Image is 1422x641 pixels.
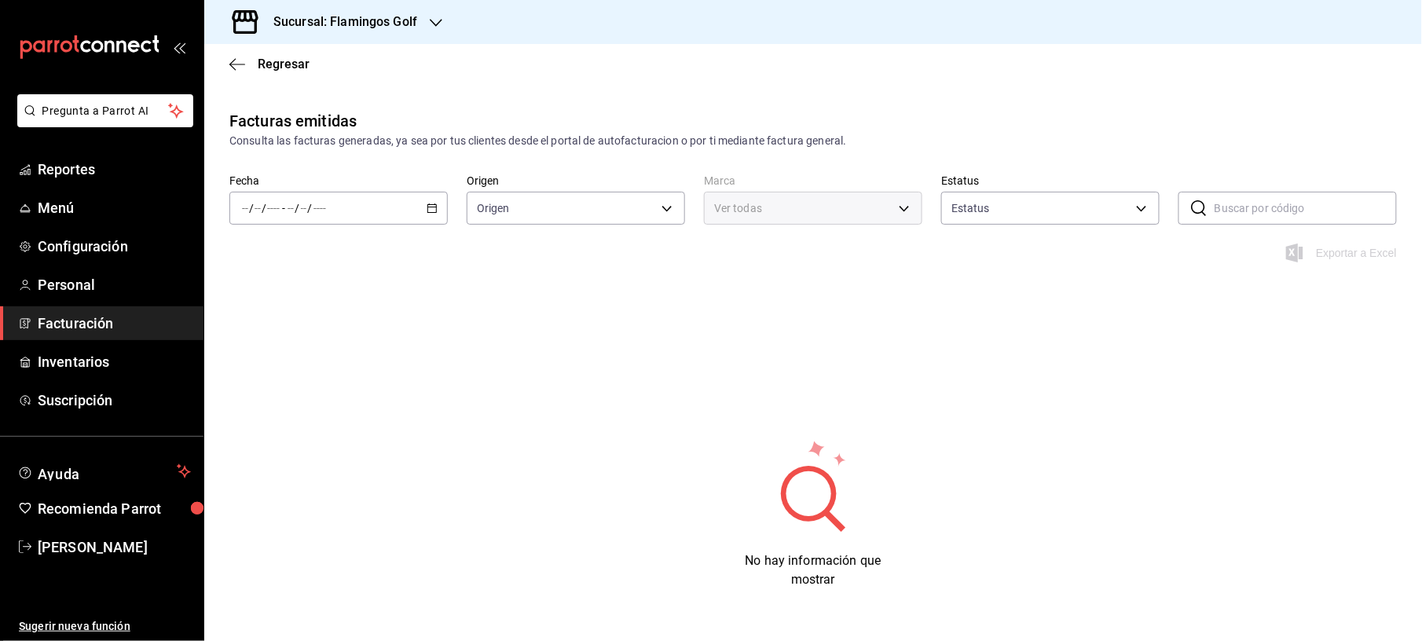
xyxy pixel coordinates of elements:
div: Facturas emitidas [229,109,357,133]
span: Suscripción [38,390,191,411]
span: [PERSON_NAME] [38,537,191,558]
span: / [262,202,266,214]
label: Marca [704,176,922,187]
input: -- [300,202,308,214]
h3: Sucursal: Flamingos Golf [261,13,417,31]
span: Ver todas [714,200,762,216]
span: - [282,202,285,214]
span: Pregunta a Parrot AI [42,103,169,119]
span: Estatus [951,200,990,216]
span: / [308,202,313,214]
a: Pregunta a Parrot AI [11,114,193,130]
input: -- [241,202,249,214]
input: -- [287,202,295,214]
span: Facturación [38,313,191,334]
input: -- [254,202,262,214]
span: Sugerir nueva función [19,618,191,635]
span: Inventarios [38,351,191,372]
span: Ayuda [38,462,170,481]
span: Reportes [38,159,191,180]
span: / [249,202,254,214]
span: Origen [477,200,510,216]
span: Personal [38,274,191,295]
button: open_drawer_menu [173,41,185,53]
span: / [295,202,299,214]
input: ---- [313,202,327,214]
label: Origen [467,176,685,187]
button: Pregunta a Parrot AI [17,94,193,127]
label: Fecha [229,176,448,187]
span: Menú [38,197,191,218]
span: Configuración [38,236,191,257]
input: ---- [266,202,280,214]
span: Regresar [258,57,310,71]
input: Buscar por código [1215,192,1397,224]
button: Regresar [229,57,310,71]
label: Estatus [941,176,1160,187]
span: No hay información que mostrar [746,553,881,587]
span: Recomienda Parrot [38,498,191,519]
div: Consulta las facturas generadas, ya sea por tus clientes desde el portal de autofacturacion o por... [229,133,1397,149]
